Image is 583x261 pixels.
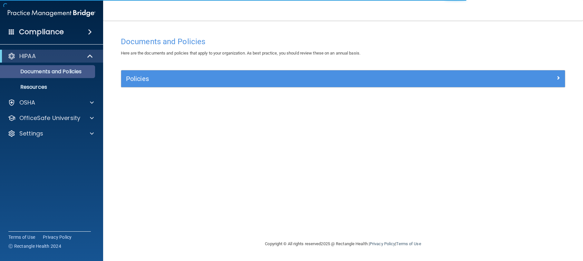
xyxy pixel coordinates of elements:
a: Terms of Use [8,234,35,240]
h5: Policies [126,75,449,82]
a: Policies [126,74,560,84]
a: Settings [8,130,94,137]
p: HIPAA [19,52,36,60]
a: OfficeSafe University [8,114,94,122]
img: PMB logo [8,7,95,20]
p: Resources [4,84,92,90]
span: Ⓒ Rectangle Health 2024 [8,243,61,249]
p: OfficeSafe University [19,114,80,122]
a: OSHA [8,99,94,106]
p: Settings [19,130,43,137]
span: Here are the documents and policies that apply to your organization. As best practice, you should... [121,51,360,55]
h4: Compliance [19,27,64,36]
a: HIPAA [8,52,93,60]
a: Privacy Policy [370,241,395,246]
a: Privacy Policy [43,234,72,240]
iframe: Drift Widget Chat Controller [471,215,575,241]
div: Copyright © All rights reserved 2025 @ Rectangle Health | | [226,234,461,254]
a: Terms of Use [396,241,421,246]
p: OSHA [19,99,35,106]
p: Documents and Policies [4,68,92,75]
h4: Documents and Policies [121,37,565,46]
